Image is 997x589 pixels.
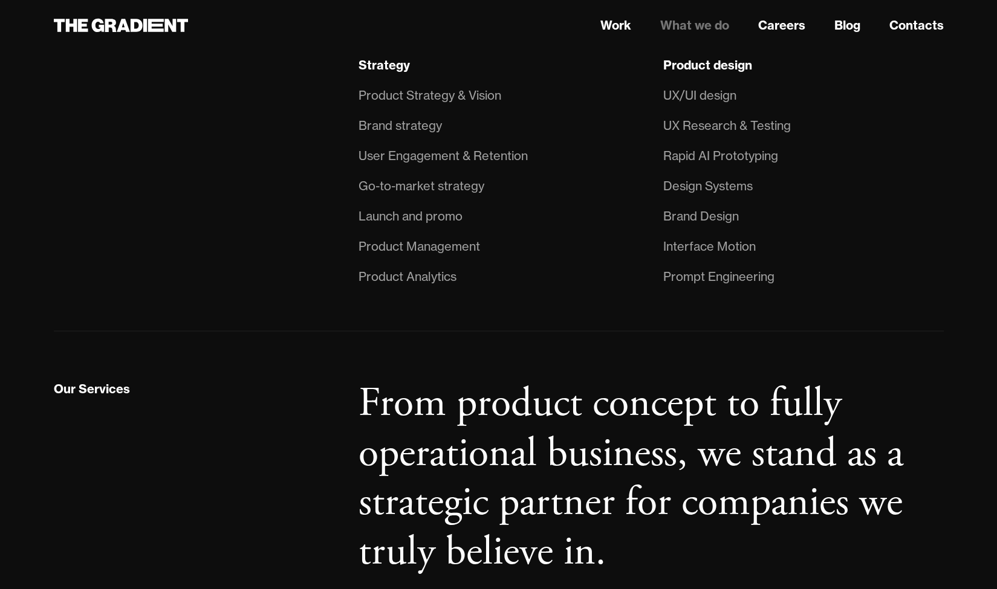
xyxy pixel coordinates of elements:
[663,146,778,166] div: Rapid AI Prototyping
[54,381,130,397] div: Our Services
[358,176,484,196] div: Go-to-market strategy
[663,116,790,135] div: UX Research & Testing
[663,207,738,226] div: Brand Design
[358,116,441,135] div: Brand strategy
[663,86,736,105] div: UX/UI design
[358,267,456,286] div: Product Analytics
[834,16,860,34] a: Blog
[358,237,479,256] div: Product Management
[663,237,755,256] div: Interface Motion
[663,176,752,196] div: Design Systems
[663,267,774,286] div: Prompt Engineering
[358,207,462,226] div: Launch and promo
[600,16,631,34] a: Work
[660,16,729,34] a: What we do
[358,379,943,576] h2: From product concept to fully operational business, we stand as a strategic partner for companies...
[358,146,527,166] div: User Engagement & Retention
[758,16,805,34] a: Careers
[663,57,752,72] strong: Product design
[358,86,501,105] div: Product Strategy & Vision
[358,57,409,73] div: Strategy
[889,16,943,34] a: Contacts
